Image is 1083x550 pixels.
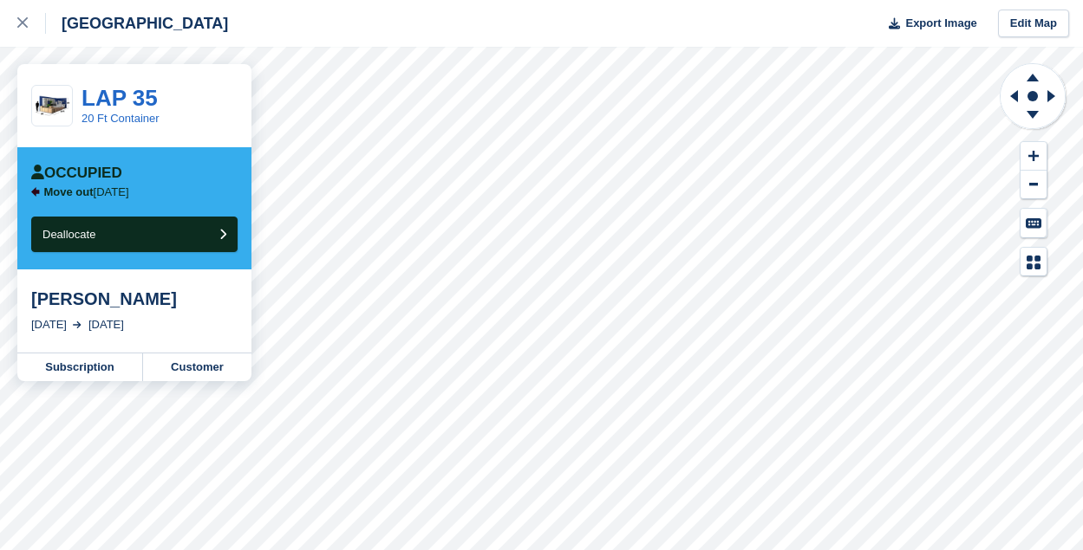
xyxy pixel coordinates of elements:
img: 20-ft-container%20(32).jpg [32,91,72,121]
button: Export Image [878,10,977,38]
span: Deallocate [42,228,95,241]
div: [GEOGRAPHIC_DATA] [46,13,228,34]
span: Export Image [905,15,976,32]
a: Subscription [17,353,143,381]
span: Move out [44,185,94,198]
button: Zoom Out [1021,171,1047,199]
img: arrow-right-light-icn-cde0832a797a2874e46488d9cf13f60e5c3a73dbe684e267c42b8395dfbc2abf.svg [73,321,82,328]
button: Map Legend [1021,248,1047,276]
img: arrow-left-icn-90495f2de72eb5bd0bd1c3c35deca35cc13f817d75bef06ecd7c0b315636ce7e.svg [31,187,40,197]
a: Edit Map [998,10,1069,38]
p: [DATE] [44,185,129,199]
div: Occupied [31,165,122,182]
button: Deallocate [31,217,238,252]
button: Keyboard Shortcuts [1021,209,1047,237]
div: [DATE] [31,316,67,333]
a: Customer [143,353,251,381]
a: 20 Ft Container [82,112,160,125]
div: [PERSON_NAME] [31,288,238,309]
button: Zoom In [1021,142,1047,171]
a: LAP 35 [82,85,158,111]
div: [DATE] [88,316,124,333]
